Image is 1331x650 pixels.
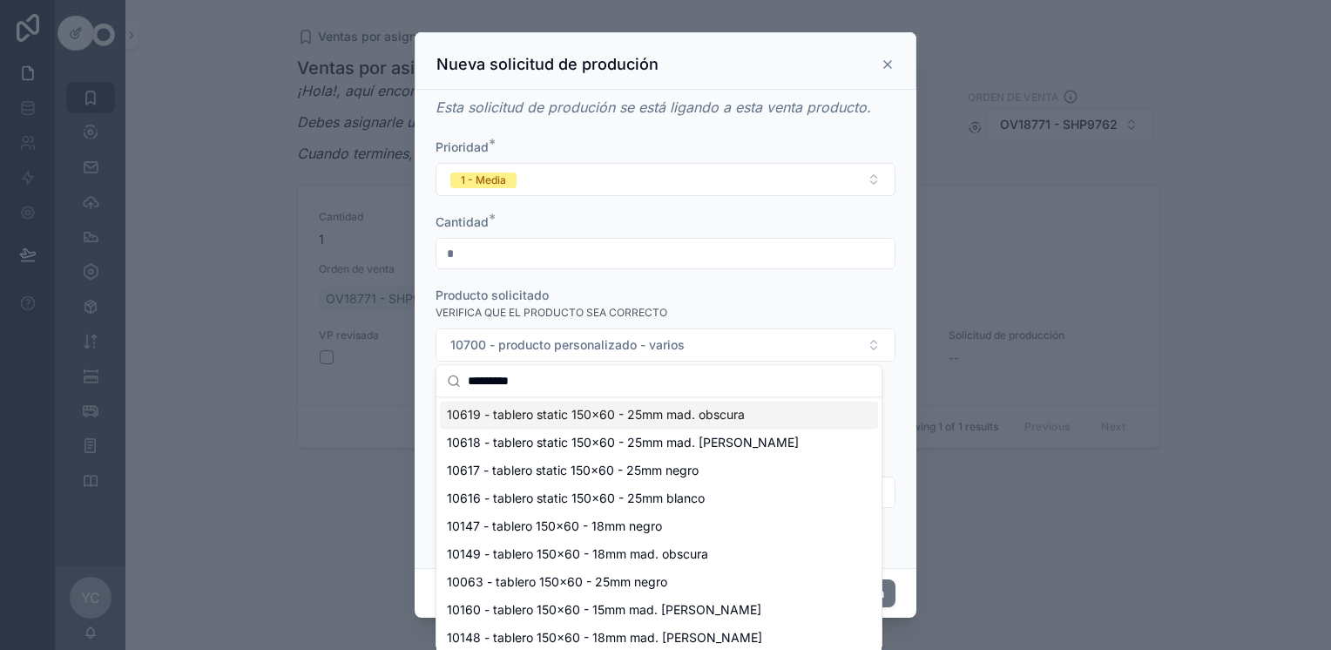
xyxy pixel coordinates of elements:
[447,573,667,591] span: 10063 - tablero 150x60 - 25mm negro
[436,328,895,362] button: Select Button
[447,406,745,423] span: 10619 - tablero static 150x60 - 25mm mad. obscura
[436,54,659,75] h3: Nueva solicitud de produción
[447,434,799,451] span: 10618 - tablero static 150x60 - 25mm mad. [PERSON_NAME]
[447,545,708,563] span: 10149 - tablero 150x60 - 18mm mad. obscura
[450,336,685,354] span: 10700 - producto personalizado - varios
[436,163,895,196] button: Select Button
[436,139,489,154] span: Prioridad
[436,214,489,229] span: Cantidad
[436,306,667,320] span: VERIFICA QUE EL PRODUCTO SEA CORRECTO
[447,490,705,507] span: 10616 - tablero static 150x60 - 25mm blanco
[447,462,699,479] span: 10617 - tablero static 150x60 - 25mm negro
[447,601,761,619] span: 10160 - tablero 150x60 - 15mm mad. [PERSON_NAME]
[447,518,662,535] span: 10147 - tablero 150x60 - 18mm negro
[436,98,871,116] em: Esta solicitud de produción se está ligando a esta venta producto.
[447,629,762,647] span: 10148 - tablero 150x60 - 18mm mad. [PERSON_NAME]
[461,173,506,188] div: 1 - Media
[436,288,549,302] span: Producto solicitado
